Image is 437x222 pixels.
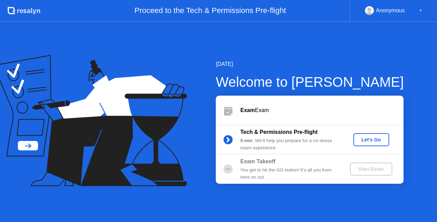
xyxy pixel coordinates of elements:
div: [DATE] [216,60,404,68]
b: 5 min [240,138,253,143]
div: : We’ll help you prepare for a no-stress exam experience [240,137,339,151]
div: You get to hit the GO button! It’s all you from here on out [240,167,339,181]
button: Start Exam [350,163,392,176]
div: Anonymous [376,6,405,15]
div: Welcome to [PERSON_NAME] [216,72,404,92]
div: ▼ [419,6,422,15]
div: Start Exam [353,166,389,172]
button: Let's Go [353,133,389,146]
div: Let's Go [356,137,386,142]
b: Exam Takeoff [240,158,276,164]
b: Tech & Permissions Pre-flight [240,129,318,135]
b: Exam [240,107,255,113]
div: Exam [240,106,404,114]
